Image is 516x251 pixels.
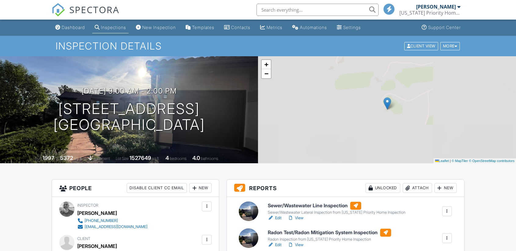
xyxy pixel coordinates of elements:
div: Metrics [267,25,282,30]
a: Templates [183,22,217,33]
div: Attach [403,183,432,193]
a: [PHONE_NUMBER] [77,218,147,224]
div: [EMAIL_ADDRESS][DOMAIN_NAME] [85,224,147,229]
a: Inspections [92,22,129,33]
div: New Inspection [142,25,176,30]
div: 4.0 [192,155,200,161]
h1: Inspection Details [56,41,460,51]
a: Edit [268,215,282,221]
h6: Sewer/Wastewater Line Inspection [268,202,405,210]
a: New Inspection [133,22,178,33]
h3: Reports [227,179,464,197]
h6: Radon Test/Radon Mitigation System Inspection [268,229,391,237]
a: Contacts [222,22,253,33]
div: [PHONE_NUMBER] [85,218,118,223]
div: 1997 [42,155,54,161]
div: Automations [300,25,327,30]
span: Inspector [77,203,98,208]
a: View [288,242,303,248]
div: Templates [192,25,214,30]
div: New [434,183,457,193]
h3: People [52,179,219,197]
div: Radon Inspection from [US_STATE] Priority Home Inspection [268,237,391,242]
input: Search everything... [256,4,379,16]
div: Contacts [231,25,250,30]
div: Unlocked [365,183,400,193]
span: SPECTORA [69,3,119,16]
span: sq.ft. [152,156,160,161]
div: Dashboard [62,25,85,30]
h1: [STREET_ADDRESS] [GEOGRAPHIC_DATA] [53,101,205,133]
div: New [189,183,212,193]
div: 5372 [60,155,73,161]
span: + [264,61,268,68]
a: [EMAIL_ADDRESS][DOMAIN_NAME] [77,224,147,230]
a: Client View [404,43,440,48]
div: [PERSON_NAME] [77,242,117,251]
span: Lot Size [116,156,129,161]
a: Zoom in [262,60,271,69]
div: More [440,42,460,50]
a: Settings [334,22,363,33]
div: 4 [165,155,169,161]
div: Colorado Priority Home Inspection [399,10,460,16]
div: [PERSON_NAME] [416,4,456,10]
img: Marker [383,97,391,110]
div: Client View [404,42,438,50]
span: Client [77,236,90,241]
a: View [288,215,303,221]
div: Inspections [101,25,126,30]
span: bedrooms [170,156,187,161]
h3: [DATE] 9:00 am - 2:00 pm [82,87,177,95]
span: − [264,70,268,77]
a: Metrics [258,22,285,33]
a: Leaflet [435,159,449,163]
div: Disable Client CC Email [127,183,187,193]
a: Sewer/Wastewater Line Inspection Sewer/Wastewater Lateral Inspection from [US_STATE] Priority Hom... [268,202,405,215]
a: Edit [268,242,282,248]
a: Automations (Basic) [290,22,329,33]
span: bathrooms [201,156,218,161]
div: Support Center [428,25,461,30]
a: Radon Test/Radon Mitigation System Inspection Radon Inspection from [US_STATE] Priority Home Insp... [268,229,391,242]
a: © MapTiler [452,159,468,163]
a: Support Center [419,22,463,33]
a: SPECTORA [52,8,119,21]
span: sq. ft. [74,156,82,161]
div: [PERSON_NAME] [77,209,117,218]
div: Sewer/Wastewater Lateral Inspection from [US_STATE] Priority Home Inspection [268,210,405,215]
a: Zoom out [262,69,271,78]
a: © OpenStreetMap contributors [469,159,514,163]
a: Dashboard [53,22,87,33]
img: The Best Home Inspection Software - Spectora [52,3,65,17]
span: basement [93,156,110,161]
span: Built [35,156,42,161]
div: Settings [343,25,361,30]
div: 1527649 [129,155,151,161]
